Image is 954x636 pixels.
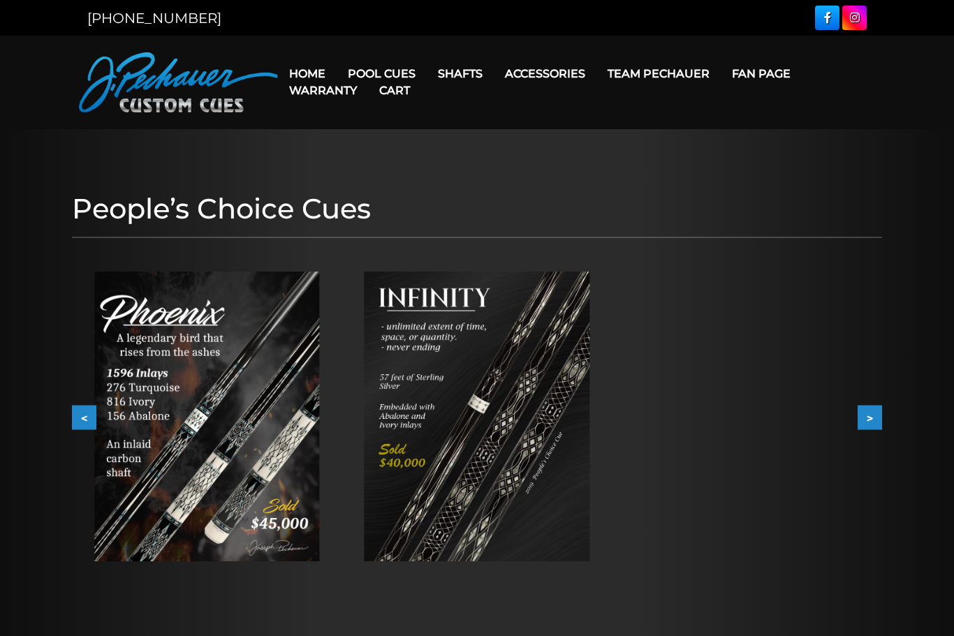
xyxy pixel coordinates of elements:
[278,56,337,91] a: Home
[721,56,802,91] a: Fan Page
[427,56,494,91] a: Shafts
[79,52,278,112] img: Pechauer Custom Cues
[278,73,368,108] a: Warranty
[72,406,882,430] div: Carousel Navigation
[87,10,221,27] a: [PHONE_NUMBER]
[337,56,427,91] a: Pool Cues
[72,406,96,430] button: <
[72,192,882,225] h1: People’s Choice Cues
[494,56,596,91] a: Accessories
[858,406,882,430] button: >
[368,73,421,108] a: Cart
[596,56,721,91] a: Team Pechauer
